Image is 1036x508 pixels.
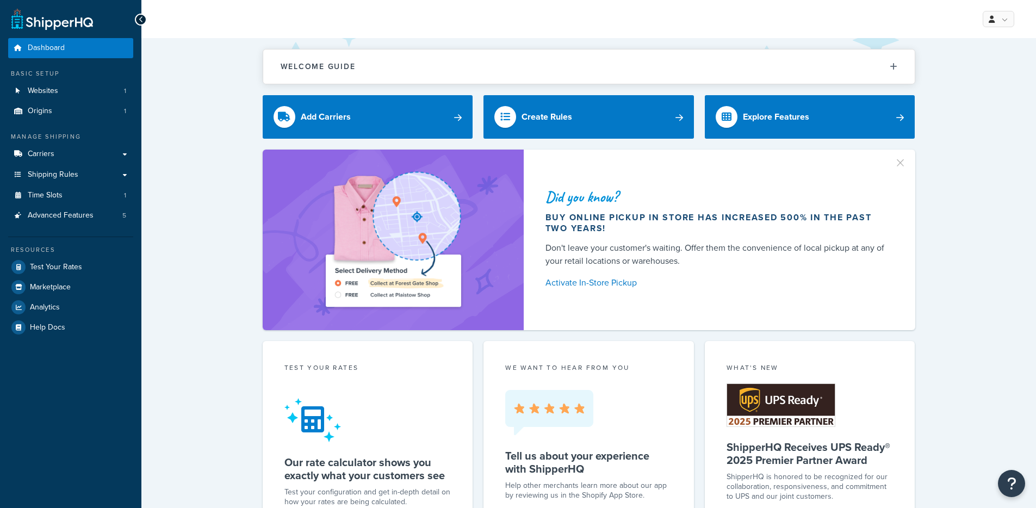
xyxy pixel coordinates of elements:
a: Add Carriers [263,95,473,139]
div: Did you know? [545,189,889,205]
div: Don't leave your customer's waiting. Offer them the convenience of local pickup at any of your re... [545,241,889,268]
span: 1 [124,191,126,200]
a: Shipping Rules [8,165,133,185]
h5: Our rate calculator shows you exactly what your customers see [284,456,451,482]
div: What's New [727,363,894,375]
span: Marketplace [30,283,71,292]
div: Explore Features [743,109,809,125]
span: Test Your Rates [30,263,82,272]
div: Test your configuration and get in-depth detail on how your rates are being calculated. [284,487,451,507]
div: Test your rates [284,363,451,375]
span: Origins [28,107,52,116]
a: Origins1 [8,101,133,121]
a: Dashboard [8,38,133,58]
img: ad-shirt-map-b0359fc47e01cab431d101c4b569394f6a03f54285957d908178d52f29eb9668.png [295,166,492,314]
a: Carriers [8,144,133,164]
button: Open Resource Center [998,470,1025,497]
span: Websites [28,86,58,96]
span: Analytics [30,303,60,312]
span: 5 [122,211,126,220]
p: we want to hear from you [505,363,672,373]
li: Time Slots [8,185,133,206]
li: Websites [8,81,133,101]
p: Help other merchants learn more about our app by reviewing us in the Shopify App Store. [505,481,672,500]
div: Basic Setup [8,69,133,78]
a: Activate In-Store Pickup [545,275,889,290]
span: 1 [124,86,126,96]
p: ShipperHQ is honored to be recognized for our collaboration, responsiveness, and commitment to UP... [727,472,894,501]
a: Create Rules [483,95,694,139]
h5: Tell us about your experience with ShipperHQ [505,449,672,475]
h5: ShipperHQ Receives UPS Ready® 2025 Premier Partner Award [727,441,894,467]
span: 1 [124,107,126,116]
span: Time Slots [28,191,63,200]
a: Marketplace [8,277,133,297]
span: Advanced Features [28,211,94,220]
div: Buy online pickup in store has increased 500% in the past two years! [545,212,889,234]
span: Shipping Rules [28,170,78,179]
span: Carriers [28,150,54,159]
li: Advanced Features [8,206,133,226]
span: Help Docs [30,323,65,332]
a: Help Docs [8,318,133,337]
a: Analytics [8,298,133,317]
button: Welcome Guide [263,49,915,84]
li: Origins [8,101,133,121]
a: Test Your Rates [8,257,133,277]
span: Dashboard [28,44,65,53]
a: Advanced Features5 [8,206,133,226]
h2: Welcome Guide [281,63,356,71]
a: Time Slots1 [8,185,133,206]
a: Explore Features [705,95,915,139]
div: Resources [8,245,133,255]
div: Add Carriers [301,109,351,125]
a: Websites1 [8,81,133,101]
div: Manage Shipping [8,132,133,141]
div: Create Rules [522,109,572,125]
